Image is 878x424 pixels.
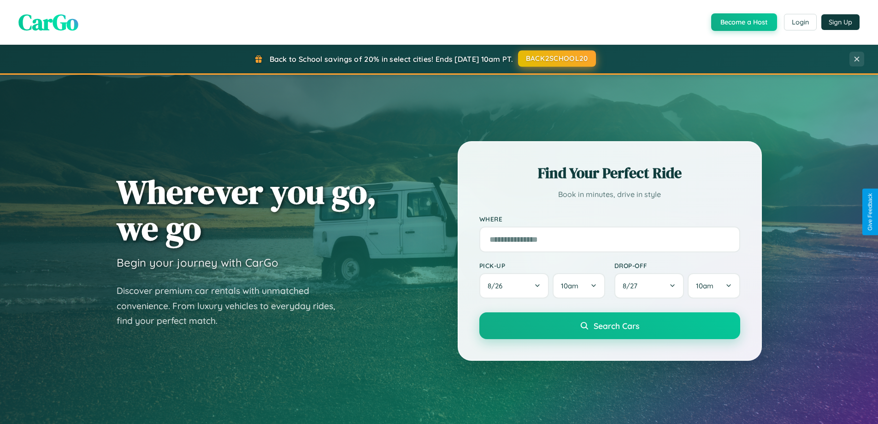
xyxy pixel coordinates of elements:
p: Book in minutes, drive in style [479,188,740,201]
span: 8 / 27 [623,281,642,290]
span: Back to School savings of 20% in select cities! Ends [DATE] 10am PT. [270,54,513,64]
button: 10am [688,273,740,299]
div: Give Feedback [867,193,873,231]
label: Where [479,215,740,223]
span: 8 / 26 [488,281,507,290]
button: 10am [553,273,605,299]
button: 8/26 [479,273,549,299]
label: Drop-off [614,262,740,269]
h3: Begin your journey with CarGo [117,256,278,269]
button: Become a Host [711,13,777,31]
span: 10am [561,281,578,290]
span: CarGo [18,7,78,37]
button: Login [784,14,817,30]
button: 8/27 [614,273,684,299]
button: Sign Up [821,14,860,30]
p: Discover premium car rentals with unmatched convenience. From luxury vehicles to everyday rides, ... [117,283,347,328]
span: Search Cars [594,321,639,331]
label: Pick-up [479,262,605,269]
button: BACK2SCHOOL20 [518,50,596,67]
button: Search Cars [479,312,740,339]
h1: Wherever you go, we go [117,173,377,246]
span: 10am [696,281,713,290]
h2: Find Your Perfect Ride [479,163,740,183]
